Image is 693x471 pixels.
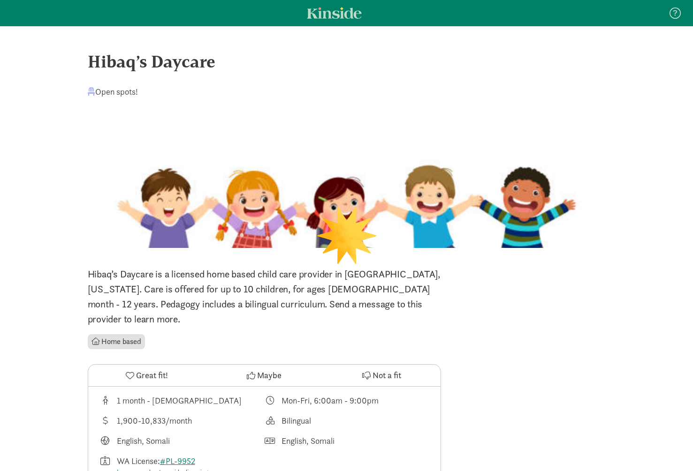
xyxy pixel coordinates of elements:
[136,369,168,381] span: Great fit!
[160,456,195,466] a: #PL-9952
[264,414,429,427] div: This provider's education philosophy
[117,394,242,407] div: 1 month - [DEMOGRAPHIC_DATA]
[264,434,429,447] div: Languages spoken
[117,434,170,447] div: English, Somali
[264,394,429,407] div: Class schedule
[373,369,401,381] span: Not a fit
[88,267,441,327] p: Hibaq’s Daycare is a licensed home based child care provider in [GEOGRAPHIC_DATA], [US_STATE]. Ca...
[282,414,311,427] div: Bilingual
[257,369,282,381] span: Maybe
[88,334,145,349] li: Home based
[99,434,265,447] div: Languages taught
[88,365,206,386] button: Great fit!
[282,394,379,407] div: Mon-Fri, 6:00am - 9:00pm
[88,85,138,98] div: Open spots!
[88,49,606,74] div: Hibaq’s Daycare
[323,365,440,386] button: Not a fit
[206,365,323,386] button: Maybe
[99,394,265,407] div: Age range for children that this provider cares for
[307,7,362,19] a: Kinside
[282,434,335,447] div: English, Somali
[99,414,265,427] div: Average tuition for this program
[117,414,192,427] div: 1,900-10,833/month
